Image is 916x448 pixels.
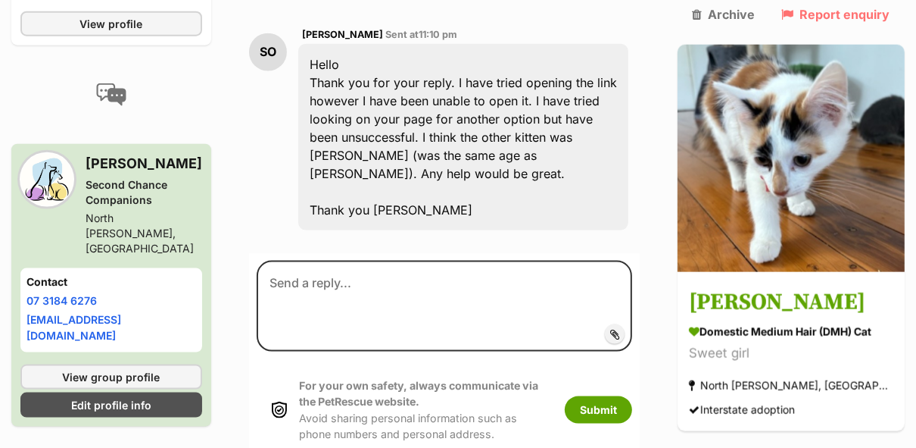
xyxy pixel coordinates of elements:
[565,396,632,424] button: Submit
[302,29,383,40] span: [PERSON_NAME]
[689,375,893,396] div: North [PERSON_NAME], [GEOGRAPHIC_DATA]
[96,83,126,106] img: conversation-icon-4a6f8262b818ee0b60e3300018af0b2d0b884aa5de6e9bcb8d3d4eeb1a70a7c4.svg
[86,153,202,174] h3: [PERSON_NAME]
[689,399,795,420] div: Interstate adoption
[299,379,538,408] strong: For your own safety, always communicate via the PetRescue website.
[26,274,196,290] h4: Contact
[20,153,73,206] img: Second Chance Companions profile pic
[693,8,756,21] a: Archive
[20,393,202,418] a: Edit profile info
[63,369,160,385] span: View group profile
[689,343,893,364] div: Sweet girl
[678,274,905,431] a: [PERSON_NAME] Domestic Medium Hair (DMH) Cat Sweet girl North [PERSON_NAME], [GEOGRAPHIC_DATA] In...
[80,16,143,32] span: View profile
[678,44,905,271] img: Callie
[385,29,457,40] span: Sent at
[20,365,202,390] a: View group profile
[419,29,457,40] span: 11:10 pm
[26,313,121,342] a: [EMAIL_ADDRESS][DOMAIN_NAME]
[689,286,893,320] h3: [PERSON_NAME]
[781,8,890,21] a: Report enquiry
[298,44,628,230] div: Hello Thank you for your reply. I have tried opening the link however I have been unable to open ...
[86,177,202,208] div: Second Chance Companions
[249,33,287,71] div: SO
[86,211,202,256] div: North [PERSON_NAME], [GEOGRAPHIC_DATA]
[299,378,550,442] p: Avoid sharing personal information such as phone numbers and personal address.
[71,397,151,413] span: Edit profile info
[26,294,97,307] a: 07 3184 6276
[689,324,893,340] div: Domestic Medium Hair (DMH) Cat
[20,11,202,36] a: View profile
